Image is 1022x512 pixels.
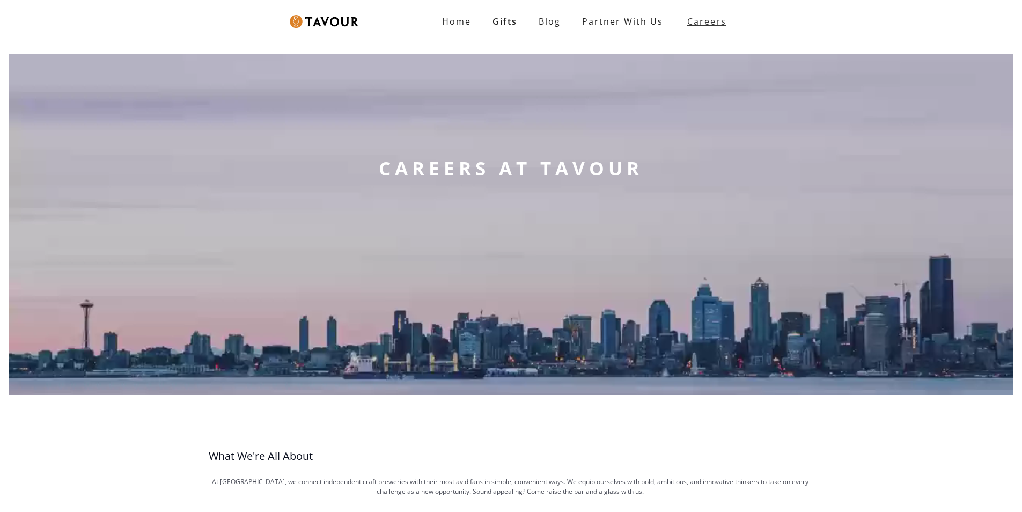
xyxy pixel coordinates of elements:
[528,11,571,32] a: Blog
[209,477,812,496] p: At [GEOGRAPHIC_DATA], we connect independent craft breweries with their most avid fans in simple,...
[209,447,812,466] h3: What We're All About
[442,16,471,27] strong: Home
[571,11,674,32] a: partner with us
[687,11,726,32] strong: Careers
[431,11,482,32] a: Home
[379,156,643,181] strong: CAREERS AT TAVOUR
[482,11,528,32] a: Gifts
[674,6,734,36] a: Careers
